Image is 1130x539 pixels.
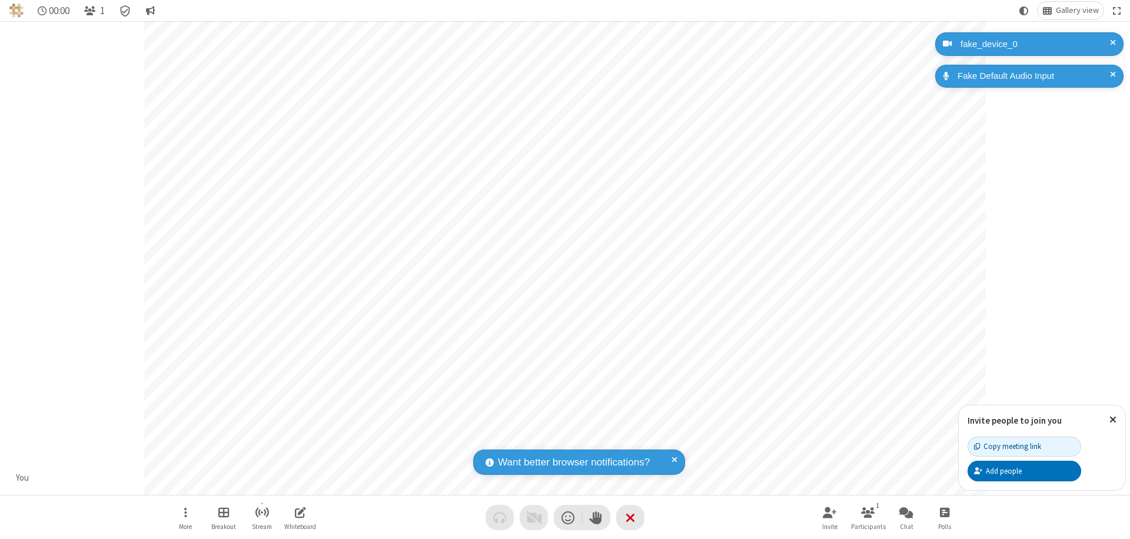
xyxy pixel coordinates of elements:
[1108,2,1126,19] button: Fullscreen
[1038,2,1104,19] button: Change layout
[244,501,280,534] button: Start streaming
[851,523,886,530] span: Participants
[114,2,137,19] div: Meeting details Encryption enabled
[850,501,886,534] button: Open participant list
[1015,2,1033,19] button: Using system theme
[822,523,837,530] span: Invite
[889,501,924,534] button: Open chat
[956,38,1115,51] div: fake_device_0
[968,461,1081,481] button: Add people
[968,415,1062,426] label: Invite people to join you
[938,523,951,530] span: Polls
[179,523,192,530] span: More
[968,437,1081,457] button: Copy meeting link
[284,523,316,530] span: Whiteboard
[974,441,1041,452] div: Copy meeting link
[206,501,241,534] button: Manage Breakout Rooms
[9,4,24,18] img: QA Selenium DO NOT DELETE OR CHANGE
[582,505,610,530] button: Raise hand
[141,2,159,19] button: Conversation
[12,471,34,485] div: You
[616,505,644,530] button: End or leave meeting
[1056,6,1099,15] span: Gallery view
[1101,405,1125,434] button: Close popover
[873,500,883,511] div: 1
[900,523,913,530] span: Chat
[498,455,650,470] span: Want better browser notifications?
[520,505,548,530] button: Video
[927,501,962,534] button: Open poll
[282,501,318,534] button: Open shared whiteboard
[252,523,272,530] span: Stream
[554,505,582,530] button: Send a reaction
[486,505,514,530] button: Audio problem - check your Internet connection or call by phone
[953,69,1115,83] div: Fake Default Audio Input
[33,2,75,19] div: Timer
[100,5,105,16] span: 1
[812,501,847,534] button: Invite participants (⌘+Shift+I)
[79,2,109,19] button: Open participant list
[49,5,69,16] span: 00:00
[211,523,236,530] span: Breakout
[168,501,203,534] button: Open menu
